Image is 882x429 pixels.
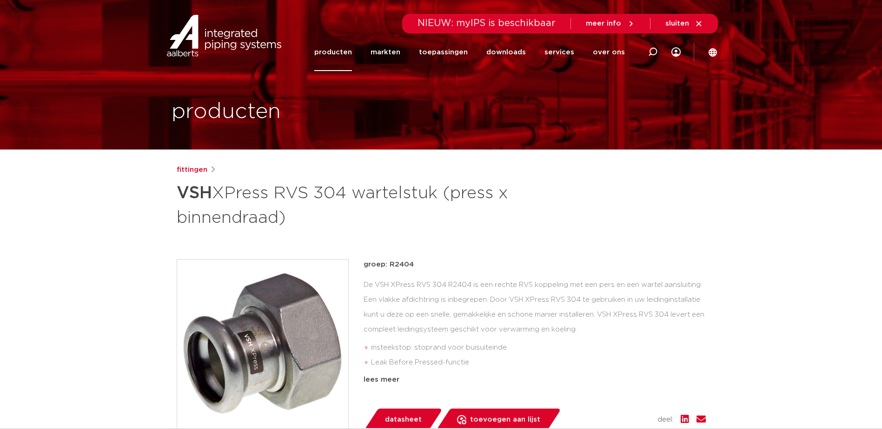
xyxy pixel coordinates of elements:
[586,19,635,28] a: meer info
[665,20,689,27] span: sluiten
[177,185,212,201] strong: VSH
[470,412,540,427] span: toevoegen aan lijst
[385,412,422,427] span: datasheet
[544,33,574,71] a: services
[665,19,703,28] a: sluiten
[314,33,352,71] a: producten
[364,374,706,385] div: lees meer
[418,19,556,28] span: NIEUW: myIPS is beschikbaar
[671,33,681,71] div: my IPS
[371,355,706,370] li: Leak Before Pressed-functie
[593,33,625,71] a: over ons
[177,179,526,229] h1: XPress RVS 304 wartelstuk (press x binnendraad)
[371,370,706,385] li: duidelijke herkenning van materiaal en afmeting
[364,259,706,270] p: groep: R2404
[419,33,468,71] a: toepassingen
[371,33,400,71] a: markten
[172,97,281,127] h1: producten
[486,33,526,71] a: downloads
[371,340,706,355] li: insteekstop: stoprand voor buisuiteinde
[314,33,625,71] nav: Menu
[586,20,621,27] span: meer info
[657,414,673,425] span: deel:
[364,278,706,370] div: De VSH XPress RVS 304 R2404 is een rechte RVS koppeling met een pers en een wartel aansluiting. E...
[177,164,207,175] a: fittingen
